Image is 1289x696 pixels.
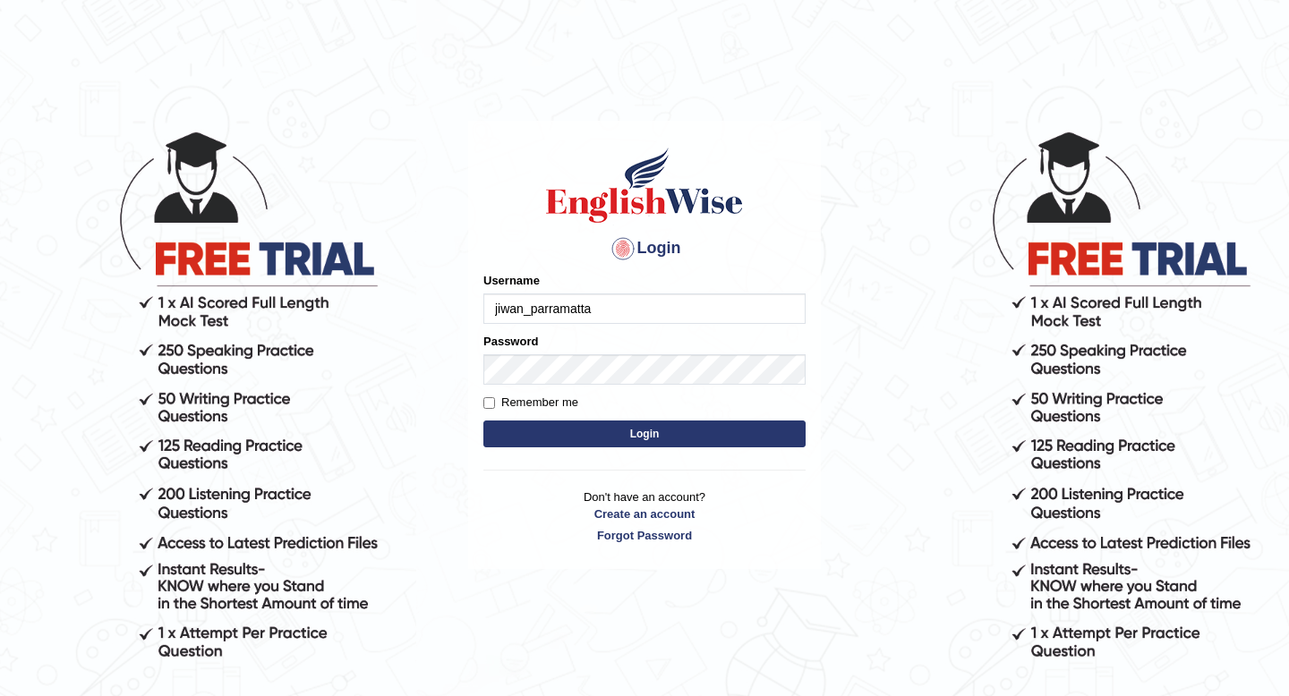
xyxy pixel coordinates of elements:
[483,394,578,412] label: Remember me
[483,420,806,447] button: Login
[483,527,806,544] a: Forgot Password
[483,333,538,350] label: Password
[542,145,747,225] img: Logo of English Wise sign in for intelligent practice with AI
[483,397,495,409] input: Remember me
[483,505,806,522] a: Create an account
[483,488,806,544] p: Don't have an account?
[483,272,540,289] label: Username
[483,234,806,263] h4: Login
